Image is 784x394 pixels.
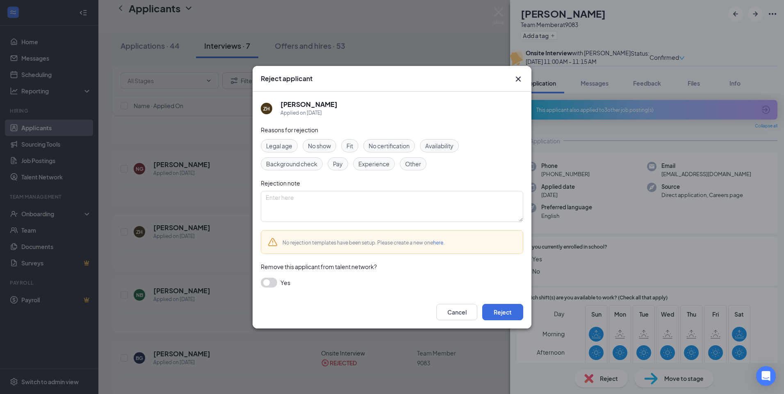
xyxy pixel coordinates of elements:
h3: Reject applicant [261,74,312,83]
button: Reject [482,304,523,320]
a: here [433,240,443,246]
span: Pay [333,159,343,168]
span: No show [308,141,331,150]
span: No certification [369,141,410,150]
span: Background check [266,159,317,168]
svg: Warning [268,237,278,247]
span: Rejection note [261,179,300,187]
div: ZH [263,105,270,112]
span: No rejection templates have been setup. Please create a new one . [283,240,444,246]
span: Remove this applicant from talent network? [261,263,377,270]
button: Close [513,74,523,84]
h5: [PERSON_NAME] [280,100,337,109]
button: Cancel [436,304,477,320]
span: Yes [280,278,290,288]
div: Applied on [DATE] [280,109,337,117]
span: Availability [425,141,454,150]
svg: Cross [513,74,523,84]
span: Fit [346,141,353,150]
span: Reasons for rejection [261,126,318,134]
span: Legal age [266,141,292,150]
span: Other [405,159,421,168]
span: Experience [358,159,390,168]
div: Open Intercom Messenger [756,366,776,386]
